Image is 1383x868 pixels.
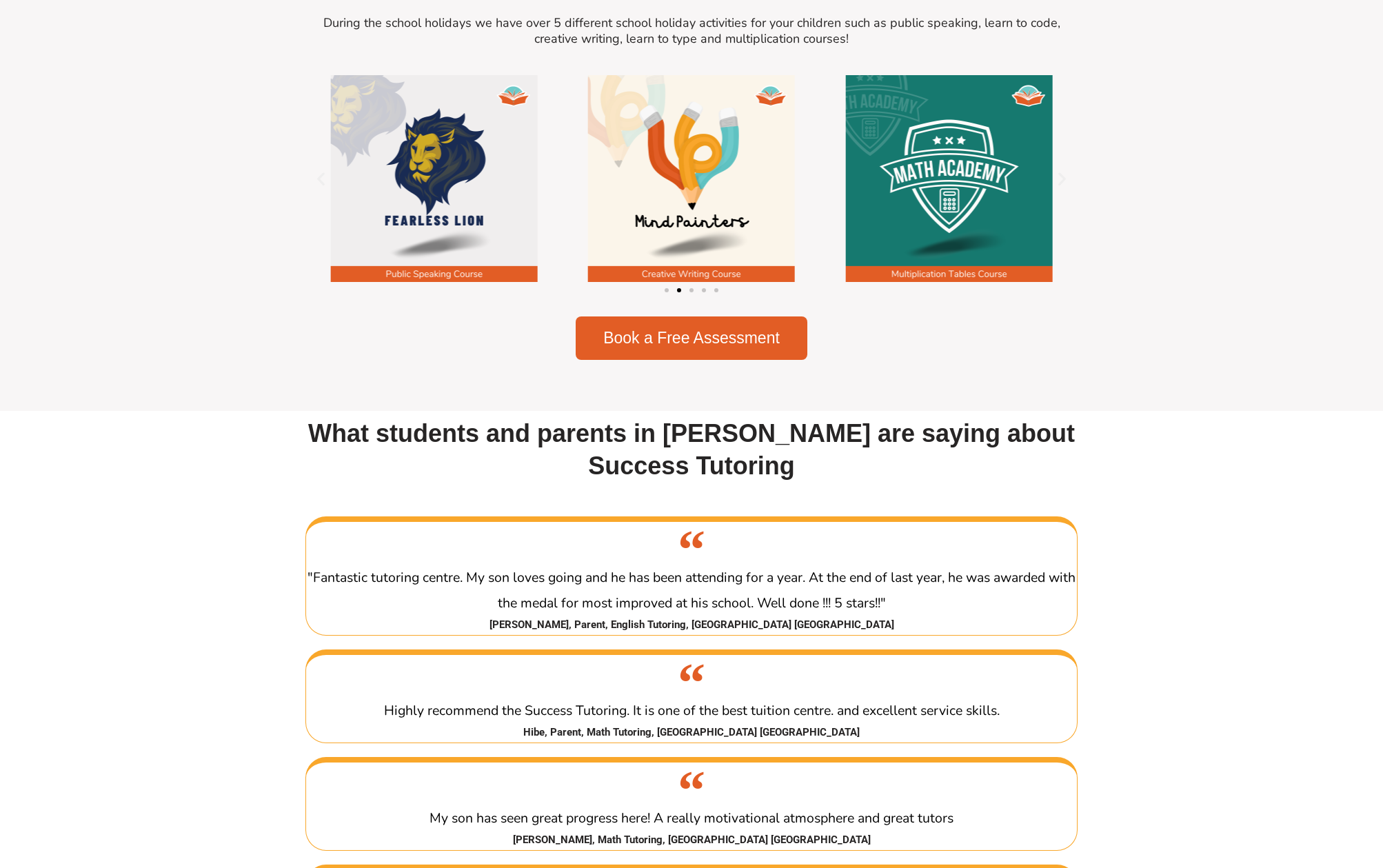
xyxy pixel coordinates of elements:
h2: What students and parents in [PERSON_NAME] are saying about Success Tutoring [305,418,1078,483]
div: Image Carousel [305,75,1078,303]
a: During the school holidays we have over 5 different school holiday activities for your children s... [323,14,1060,47]
a: Book a Free Assessment [576,316,807,360]
cite: [PERSON_NAME], Math Tutoring, [GEOGRAPHIC_DATA] [GEOGRAPHIC_DATA] [306,831,1077,850]
span: Go to slide 4 [702,288,706,292]
div: Previous slide [312,170,330,187]
span: Go to slide 5 [714,288,718,292]
span: My son has seen great progress here! A really motivational atmosphere and great tutors [430,809,953,827]
iframe: Chat Widget [1153,712,1383,868]
div: 4 / 5 [820,75,1078,282]
div: Next slide [1053,170,1071,187]
span: Highly recommend the Success Tutoring. It is one of the best tuition centre. and excellent servic... [384,701,1000,720]
img: Creative Writing [588,75,795,282]
span: Go to slide 3 [689,288,694,292]
cite: [PERSON_NAME], Parent, English Tutoring, [GEOGRAPHIC_DATA] [GEOGRAPHIC_DATA] [306,616,1077,635]
span: Book a Free Assessment [603,330,780,346]
span: "Fantastic tutoring centre. My son loves going and he has been attending for a year. At the end o... [307,568,1076,612]
span: Go to slide 1 [665,288,669,292]
div: 3 / 5 [563,75,820,282]
span: Go to slide 2 [677,288,681,292]
cite: Hibe, Parent, Math Tutoring, [GEOGRAPHIC_DATA] [GEOGRAPHIC_DATA] [306,723,1077,743]
img: Public Speaking [331,75,538,282]
img: Multiplication Tables [845,75,1052,282]
div: 2 / 5 [305,75,563,282]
